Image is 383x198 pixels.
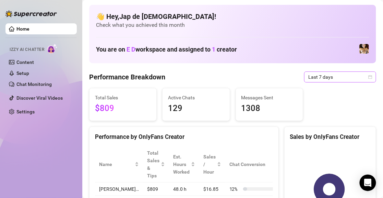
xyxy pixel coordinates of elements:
[95,183,143,196] td: [PERSON_NAME]…
[241,94,297,101] span: Messages Sent
[96,21,369,29] span: Check what you achieved this month
[95,132,273,142] div: Performance by OnlyFans Creator
[16,26,29,32] a: Home
[168,102,224,115] span: 129
[199,146,225,183] th: Sales / Hour
[89,72,165,82] h4: Performance Breakdown
[360,175,376,191] div: Open Intercom Messenger
[225,146,283,183] th: Chat Conversion
[96,46,237,53] h1: You are on workspace and assigned to creator
[10,46,44,53] span: Izzy AI Chatter
[199,183,225,196] td: $16.85
[47,44,58,54] img: AI Chatter
[16,109,35,114] a: Settings
[16,95,63,101] a: Discover Viral Videos
[16,70,29,76] a: Setup
[5,10,57,17] img: logo-BBDzfeDw.svg
[168,94,224,101] span: Active Chats
[290,132,370,142] div: Sales by OnlyFans Creator
[16,59,34,65] a: Content
[368,75,372,79] span: calendar
[212,46,215,53] span: 1
[241,102,297,115] span: 1308
[127,46,135,53] span: E D
[173,153,190,176] div: Est. Hours Worked
[96,12,369,21] h4: 👋 Hey, Jap de [DEMOGRAPHIC_DATA] !
[143,183,169,196] td: $809
[99,161,133,168] span: Name
[229,161,274,168] span: Chat Conversion
[16,81,52,87] a: Chat Monitoring
[143,146,169,183] th: Total Sales & Tips
[203,153,216,176] span: Sales / Hour
[95,94,151,101] span: Total Sales
[229,185,240,193] span: 12 %
[95,102,151,115] span: $809
[359,44,369,54] img: vixie
[95,146,143,183] th: Name
[169,183,199,196] td: 48.0 h
[308,72,372,82] span: Last 7 days
[147,149,159,179] span: Total Sales & Tips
